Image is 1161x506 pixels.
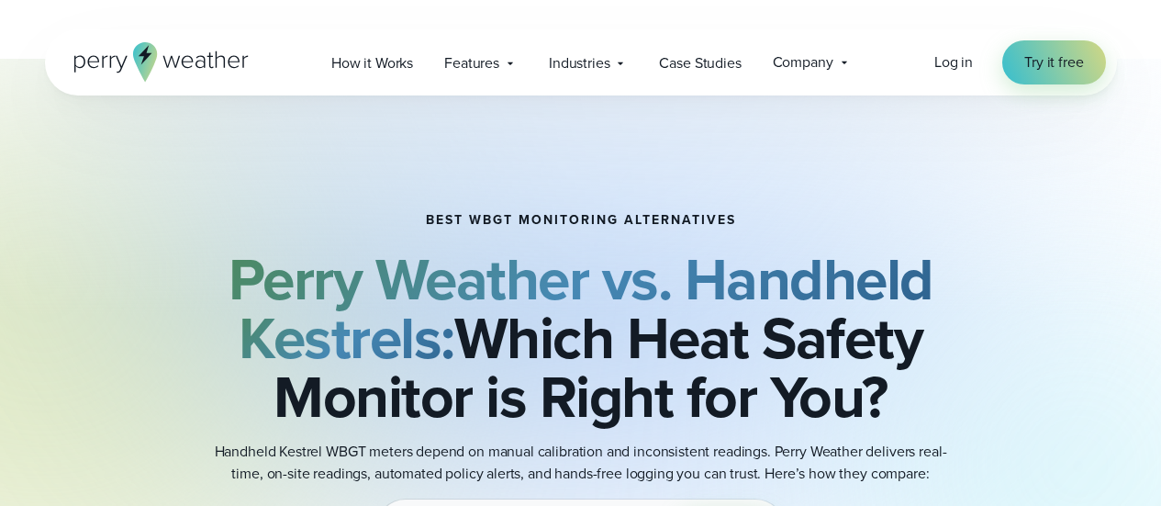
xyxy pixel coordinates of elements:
[137,250,1025,426] h2: Which Heat Safety Monitor is Right for You?
[934,51,973,73] a: Log in
[643,44,756,82] a: Case Studies
[549,52,609,74] span: Industries
[659,52,741,74] span: Case Studies
[1002,40,1105,84] a: Try it free
[316,44,429,82] a: How it Works
[1024,51,1083,73] span: Try it free
[773,51,833,73] span: Company
[214,441,948,485] p: Handheld Kestrel WBGT meters depend on manual calibration and inconsistent readings. Perry Weathe...
[331,52,413,74] span: How it Works
[444,52,499,74] span: Features
[426,213,736,228] h1: BEST WBGT MONITORING ALTERNATIVES
[229,236,933,381] b: Perry Weather vs. Handheld Kestrels:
